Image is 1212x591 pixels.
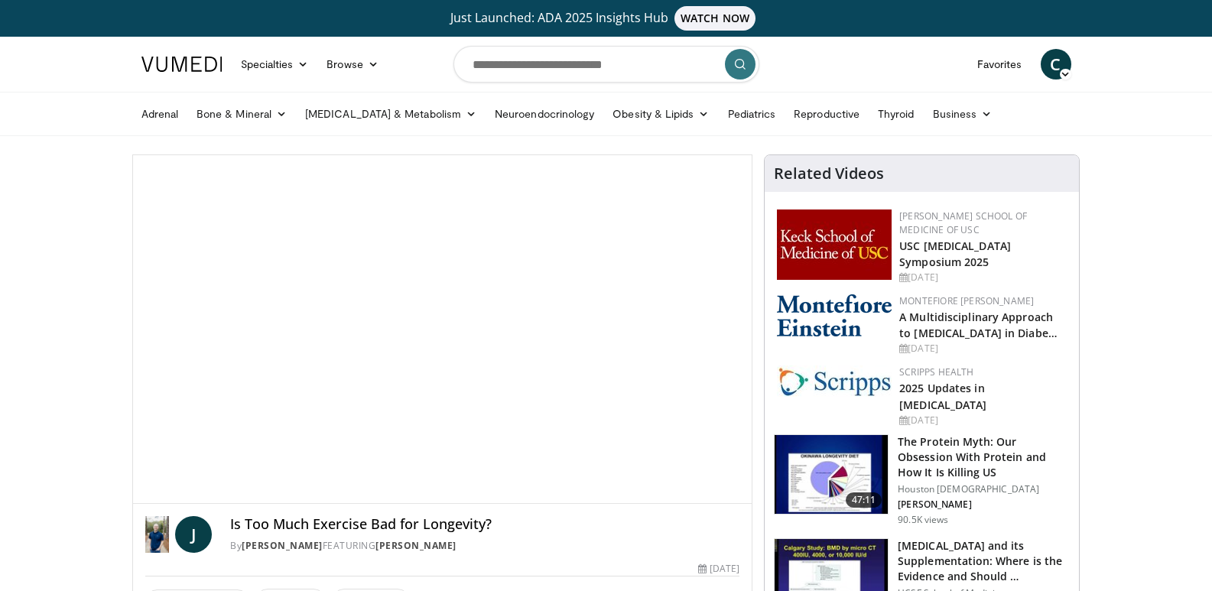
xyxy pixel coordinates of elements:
a: 47:11 The Protein Myth: Our Obsession With Protein and How It Is Killing US Houston [DEMOGRAPHIC_... [774,434,1070,526]
span: WATCH NOW [674,6,755,31]
a: J [175,516,212,553]
a: Bone & Mineral [187,99,296,129]
a: [PERSON_NAME] School of Medicine of USC [899,209,1027,236]
img: VuMedi Logo [141,57,223,72]
video-js: Video Player [133,155,752,504]
a: [MEDICAL_DATA] & Metabolism [296,99,486,129]
a: Favorites [968,49,1032,80]
a: Scripps Health [899,365,973,378]
img: b0142b4c-93a1-4b58-8f91-5265c282693c.png.150x105_q85_autocrop_double_scale_upscale_version-0.2.png [777,294,892,336]
a: Adrenal [132,99,188,129]
img: Dr. Jordan Rennicke [145,516,170,553]
a: Reproductive [785,99,869,129]
a: USC [MEDICAL_DATA] Symposium 2025 [899,239,1011,269]
p: 90.5K views [898,514,948,526]
div: [DATE] [698,562,739,576]
a: Browse [317,49,388,80]
p: [PERSON_NAME] [898,498,1070,511]
h4: Related Videos [774,164,884,183]
a: A Multidisciplinary Approach to [MEDICAL_DATA] in Diabe… [899,310,1058,340]
div: [DATE] [899,271,1067,284]
div: [DATE] [899,414,1067,427]
a: 2025 Updates in [MEDICAL_DATA] [899,381,986,411]
a: Specialties [232,49,318,80]
a: Pediatrics [719,99,785,129]
a: [PERSON_NAME] [375,539,457,552]
p: Houston [DEMOGRAPHIC_DATA] [898,483,1070,495]
span: 47:11 [846,492,882,508]
a: Thyroid [869,99,924,129]
h4: Is Too Much Exercise Bad for Longevity? [230,516,739,533]
img: 7b941f1f-d101-407a-8bfa-07bd47db01ba.png.150x105_q85_autocrop_double_scale_upscale_version-0.2.jpg [777,209,892,280]
div: [DATE] [899,342,1067,356]
a: [PERSON_NAME] [242,539,323,552]
h3: The Protein Myth: Our Obsession With Protein and How It Is Killing US [898,434,1070,480]
a: Just Launched: ADA 2025 Insights HubWATCH NOW [144,6,1069,31]
img: b7b8b05e-5021-418b-a89a-60a270e7cf82.150x105_q85_crop-smart_upscale.jpg [775,435,888,515]
img: c9f2b0b7-b02a-4276-a72a-b0cbb4230bc1.jpg.150x105_q85_autocrop_double_scale_upscale_version-0.2.jpg [777,365,892,397]
a: Business [924,99,1002,129]
h3: [MEDICAL_DATA] and its Supplementation: Where is the Evidence and Should … [898,538,1070,584]
a: Obesity & Lipids [603,99,718,129]
a: C [1041,49,1071,80]
a: Neuroendocrinology [486,99,603,129]
a: Montefiore [PERSON_NAME] [899,294,1034,307]
div: By FEATURING [230,539,739,553]
input: Search topics, interventions [453,46,759,83]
